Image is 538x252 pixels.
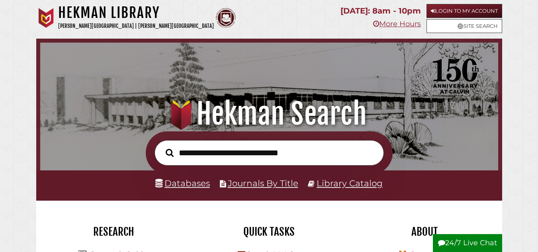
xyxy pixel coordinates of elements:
[340,4,421,18] p: [DATE]: 8am - 10pm
[48,96,490,131] h1: Hekman Search
[162,147,178,159] button: Search
[353,225,496,238] h2: About
[426,4,502,18] a: Login to My Account
[36,8,56,28] img: Calvin University
[58,21,214,31] p: [PERSON_NAME][GEOGRAPHIC_DATA] | [PERSON_NAME][GEOGRAPHIC_DATA]
[426,19,502,33] a: Site Search
[155,178,210,188] a: Databases
[166,148,174,157] i: Search
[216,8,236,28] img: Calvin Theological Seminary
[58,4,214,21] h1: Hekman Library
[317,178,383,188] a: Library Catalog
[228,178,298,188] a: Journals By Title
[373,20,421,28] a: More Hours
[198,225,341,238] h2: Quick Tasks
[42,225,186,238] h2: Research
